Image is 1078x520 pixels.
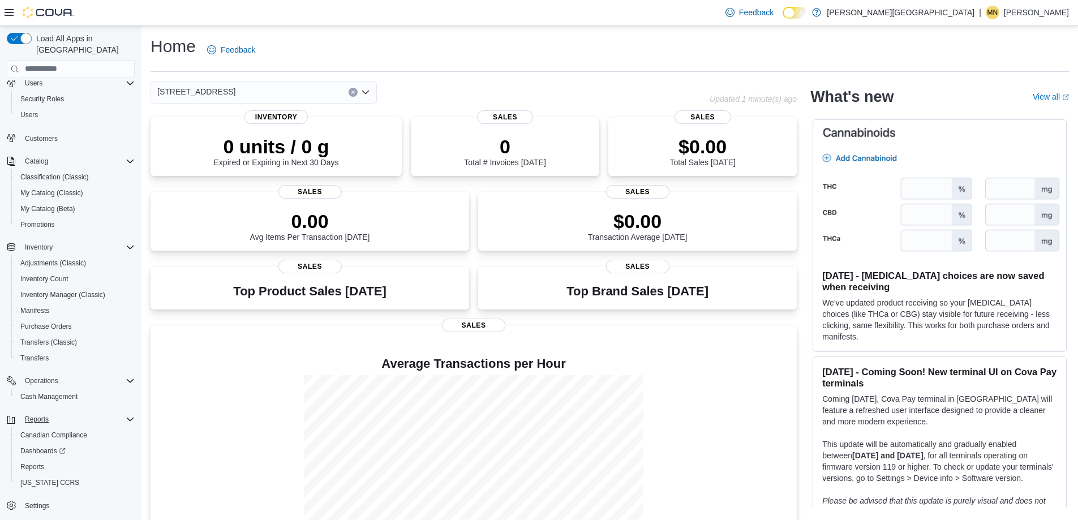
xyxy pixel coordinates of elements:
h3: Top Product Sales [DATE] [233,285,386,298]
h3: [DATE] - Coming Soon! New terminal UI on Cova Pay terminals [822,366,1057,389]
button: Catalog [2,153,139,169]
span: Sales [477,110,534,124]
button: Settings [2,497,139,514]
span: Users [16,108,135,122]
span: Customers [20,131,135,145]
span: Feedback [221,44,255,55]
a: Cash Management [16,390,82,403]
p: Updated 1 minute(s) ago [710,94,797,104]
span: Inventory [20,240,135,254]
span: Inventory Manager (Classic) [16,288,135,302]
span: Transfers (Classic) [20,338,77,347]
button: Classification (Classic) [11,169,139,185]
span: Purchase Orders [20,322,72,331]
span: Manifests [20,306,49,315]
button: Inventory [20,240,57,254]
button: Customers [2,130,139,146]
button: Inventory Count [11,271,139,287]
strong: [DATE] and [DATE] [852,451,923,460]
span: Sales [606,185,669,199]
p: | [979,6,981,19]
span: Catalog [25,157,48,166]
div: Avg Items Per Transaction [DATE] [250,210,370,242]
button: Reports [20,412,53,426]
p: 0 [464,135,546,158]
span: Reports [20,462,44,471]
span: My Catalog (Beta) [16,202,135,216]
button: Transfers (Classic) [11,334,139,350]
span: Dashboards [16,444,135,458]
span: Dashboards [20,446,66,455]
a: Customers [20,132,62,145]
button: Operations [20,374,63,388]
button: Transfers [11,350,139,366]
button: Purchase Orders [11,319,139,334]
p: We've updated product receiving so your [MEDICAL_DATA] choices (like THCa or CBG) stay visible fo... [822,297,1057,342]
button: Manifests [11,303,139,319]
span: Catalog [20,154,135,168]
span: Adjustments (Classic) [20,259,86,268]
span: Settings [25,501,49,510]
span: Purchase Orders [16,320,135,333]
p: 0 units / 0 g [214,135,339,158]
p: $0.00 [669,135,735,158]
button: Security Roles [11,91,139,107]
span: Cash Management [16,390,135,403]
span: My Catalog (Classic) [16,186,135,200]
span: Inventory [244,110,308,124]
div: Expired or Expiring in Next 30 Days [214,135,339,167]
p: Coming [DATE], Cova Pay terminal in [GEOGRAPHIC_DATA] will feature a refreshed user interface des... [822,393,1057,427]
a: Feedback [721,1,778,24]
button: [US_STATE] CCRS [11,475,139,491]
span: Feedback [739,7,774,18]
span: Users [20,110,38,119]
div: Total # Invoices [DATE] [464,135,546,167]
span: Load All Apps in [GEOGRAPHIC_DATA] [32,33,135,55]
button: Operations [2,373,139,389]
span: Reports [16,460,135,474]
span: Adjustments (Classic) [16,256,135,270]
button: Inventory [2,239,139,255]
a: View allExternal link [1033,92,1069,101]
a: Promotions [16,218,59,231]
a: Inventory Manager (Classic) [16,288,110,302]
a: Canadian Compliance [16,428,92,442]
a: Transfers [16,351,53,365]
p: $0.00 [588,210,688,233]
div: Transaction Average [DATE] [588,210,688,242]
span: [STREET_ADDRESS] [157,85,235,98]
span: [US_STATE] CCRS [20,478,79,487]
span: Transfers [16,351,135,365]
span: Canadian Compliance [20,431,87,440]
span: Classification (Classic) [20,173,89,182]
span: My Catalog (Classic) [20,188,83,197]
a: Adjustments (Classic) [16,256,91,270]
span: Reports [20,412,135,426]
button: Promotions [11,217,139,233]
span: Security Roles [16,92,135,106]
p: 0.00 [250,210,370,233]
a: My Catalog (Beta) [16,202,80,216]
span: Washington CCRS [16,476,135,489]
div: Total Sales [DATE] [669,135,735,167]
h2: What's new [810,88,894,106]
span: Canadian Compliance [16,428,135,442]
span: Inventory Count [20,274,68,283]
span: Security Roles [20,94,64,104]
span: Sales [675,110,731,124]
a: Settings [20,499,54,513]
p: [PERSON_NAME] [1004,6,1069,19]
button: Clear input [349,88,358,97]
button: Users [11,107,139,123]
input: Dark Mode [783,7,806,19]
span: Cash Management [20,392,78,401]
button: Catalog [20,154,53,168]
a: Security Roles [16,92,68,106]
span: Sales [278,260,342,273]
p: This update will be automatically and gradually enabled between , for all terminals operating on ... [822,439,1057,484]
a: Manifests [16,304,54,317]
span: Promotions [16,218,135,231]
button: Canadian Compliance [11,427,139,443]
span: Customers [25,134,58,143]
